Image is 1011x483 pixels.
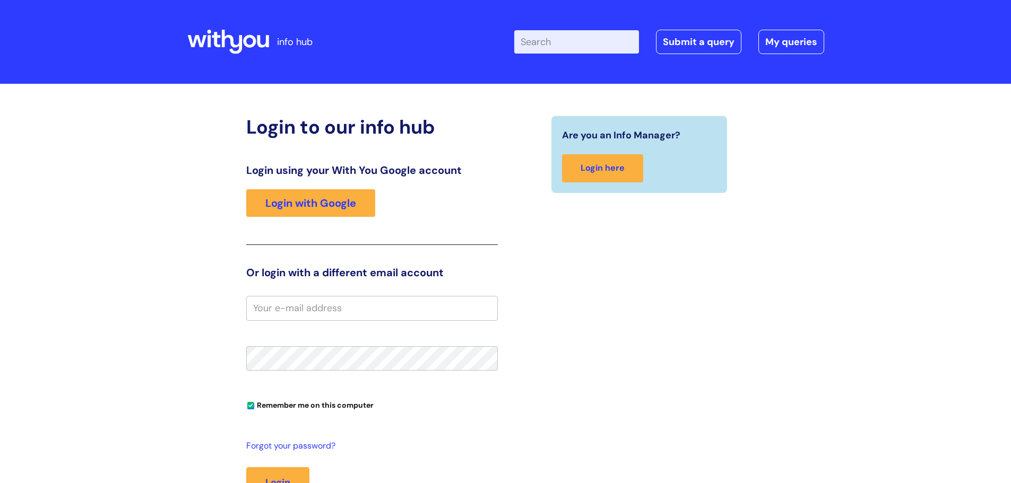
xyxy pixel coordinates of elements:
p: info hub [277,33,313,50]
span: Are you an Info Manager? [562,127,680,144]
h3: Or login with a different email account [246,266,498,279]
a: Login here [562,154,643,182]
label: Remember me on this computer [246,398,374,410]
a: Submit a query [656,30,741,54]
a: Login with Google [246,189,375,217]
div: You can uncheck this option if you're logging in from a shared device [246,396,498,413]
a: My queries [758,30,824,54]
input: Remember me on this computer [247,402,254,409]
input: Your e-mail address [246,296,498,320]
h2: Login to our info hub [246,116,498,138]
h3: Login using your With You Google account [246,164,498,177]
a: Forgot your password? [246,438,492,454]
input: Search [514,30,639,54]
